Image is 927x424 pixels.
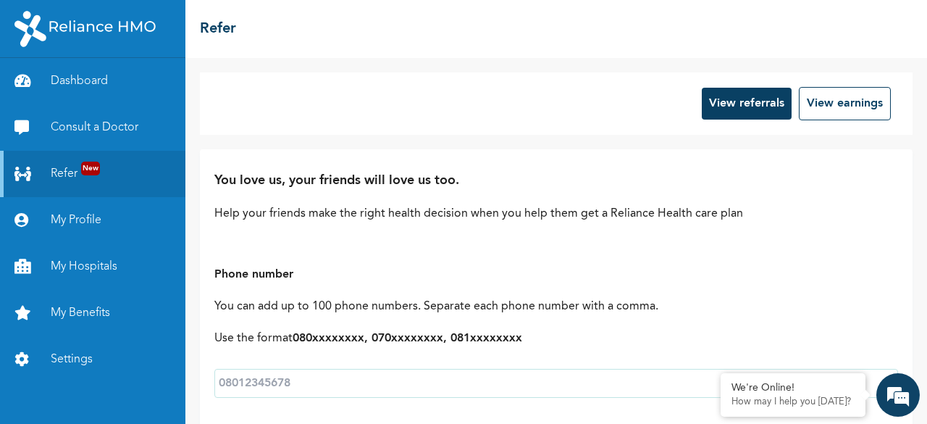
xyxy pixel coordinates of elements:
[214,205,898,223] p: Help your friends make the right health decision when you help them get a Reliance Health care plan
[214,369,898,398] input: 08012345678
[731,396,855,408] p: How may I help you today?
[702,88,792,120] button: View referrals
[14,11,156,47] img: RelianceHMO's Logo
[214,330,898,347] p: Use the format
[731,382,855,394] div: We're Online!
[214,171,898,191] h2: You love us, your friends will love us too.
[214,266,898,283] h3: Phone number
[799,87,891,120] button: View earnings
[214,298,898,315] p: You can add up to 100 phone numbers. Separate each phone number with a comma.
[81,162,100,175] span: New
[293,333,522,344] b: 080xxxxxxxx, 070xxxxxxxx, 081xxxxxxxx
[200,18,236,40] h2: Refer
